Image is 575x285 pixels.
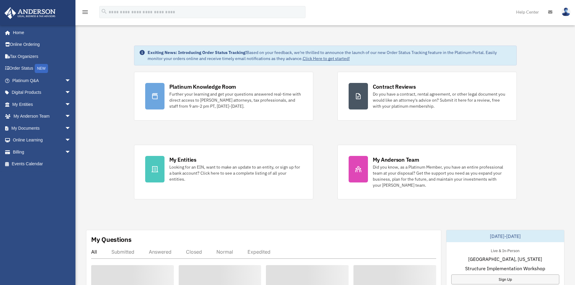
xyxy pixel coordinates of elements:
[4,74,80,87] a: Platinum Q&Aarrow_drop_down
[134,145,313,199] a: My Entities Looking for an EIN, want to make an update to an entity, or sign up for a bank accoun...
[4,39,80,51] a: Online Ordering
[4,87,80,99] a: Digital Productsarrow_drop_down
[373,156,419,163] div: My Anderson Team
[65,146,77,158] span: arrow_drop_down
[451,274,559,284] a: Sign Up
[169,156,196,163] div: My Entities
[65,122,77,135] span: arrow_drop_down
[373,91,506,109] div: Do you have a contract, rental agreement, or other legal document you would like an attorney's ad...
[248,249,270,255] div: Expedited
[4,122,80,134] a: My Documentsarrow_drop_down
[486,247,524,253] div: Live & In-Person
[91,235,132,244] div: My Questions
[3,7,57,19] img: Anderson Advisors Platinum Portal
[4,27,77,39] a: Home
[169,91,302,109] div: Further your learning and get your questions answered real-time with direct access to [PERSON_NAM...
[91,249,97,255] div: All
[148,49,512,62] div: Based on your feedback, we're thrilled to announce the launch of our new Order Status Tracking fe...
[4,134,80,146] a: Online Learningarrow_drop_down
[337,72,517,121] a: Contract Reviews Do you have a contract, rental agreement, or other legal document you would like...
[65,110,77,123] span: arrow_drop_down
[561,8,570,16] img: User Pic
[373,164,506,188] div: Did you know, as a Platinum Member, you have an entire professional team at your disposal? Get th...
[373,83,416,90] div: Contract Reviews
[303,56,350,61] a: Click Here to get started!
[4,110,80,122] a: My Anderson Teamarrow_drop_down
[4,98,80,110] a: My Entitiesarrow_drop_down
[169,83,236,90] div: Platinum Knowledge Room
[81,8,89,16] i: menu
[4,50,80,62] a: Tax Organizers
[468,255,542,263] span: [GEOGRAPHIC_DATA], [US_STATE]
[148,50,247,55] strong: Exciting News: Introducing Order Status Tracking!
[65,87,77,99] span: arrow_drop_down
[216,249,233,255] div: Normal
[35,64,48,73] div: NEW
[134,72,313,121] a: Platinum Knowledge Room Further your learning and get your questions answered real-time with dire...
[81,11,89,16] a: menu
[4,146,80,158] a: Billingarrow_drop_down
[465,265,545,272] span: Structure Implementation Workshop
[65,134,77,147] span: arrow_drop_down
[4,62,80,75] a: Order StatusNEW
[65,98,77,111] span: arrow_drop_down
[337,145,517,199] a: My Anderson Team Did you know, as a Platinum Member, you have an entire professional team at your...
[169,164,302,182] div: Looking for an EIN, want to make an update to an entity, or sign up for a bank account? Click her...
[446,230,564,242] div: [DATE]-[DATE]
[111,249,134,255] div: Submitted
[101,8,107,15] i: search
[65,74,77,87] span: arrow_drop_down
[149,249,171,255] div: Answered
[186,249,202,255] div: Closed
[4,158,80,170] a: Events Calendar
